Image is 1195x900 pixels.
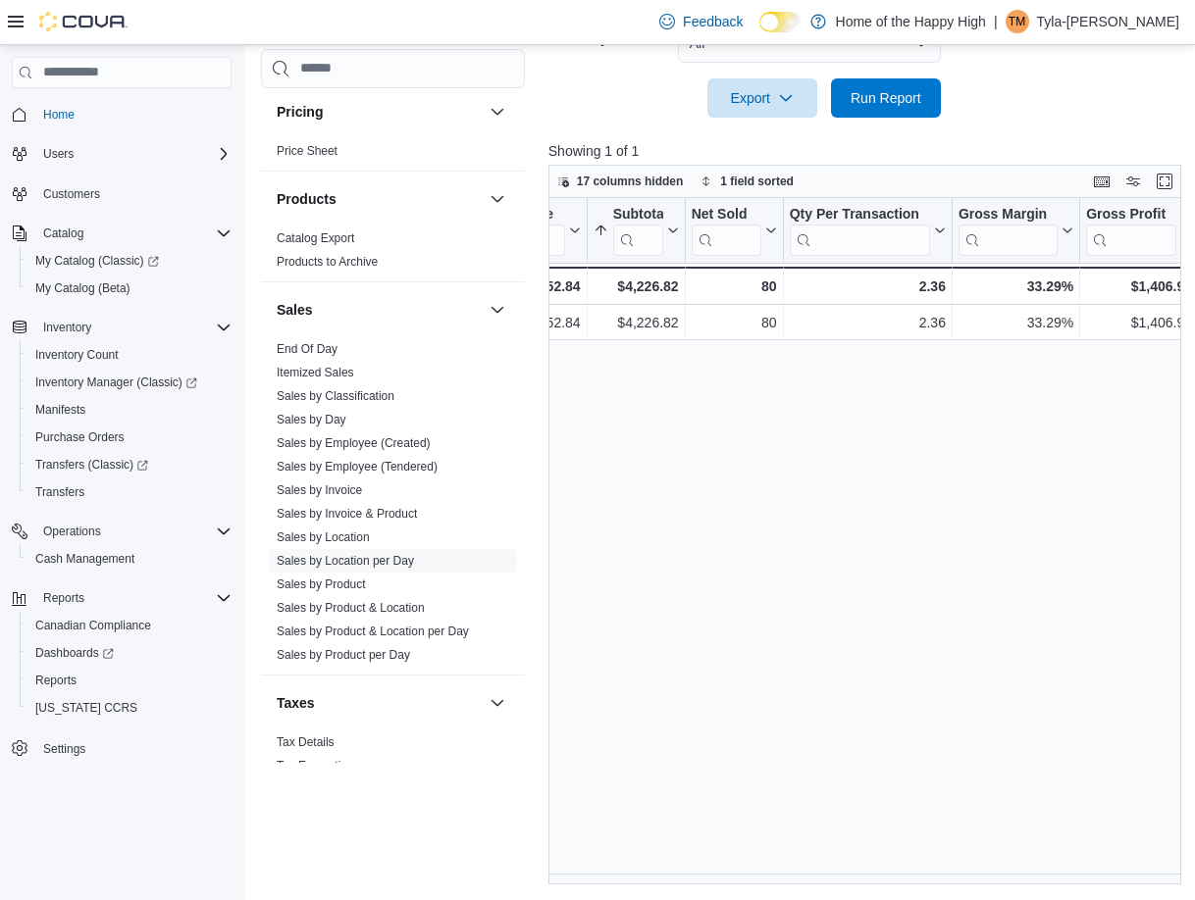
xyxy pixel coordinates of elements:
[35,586,232,610] span: Reports
[27,398,232,422] span: Manifests
[277,530,370,544] a: Sales by Location
[20,275,239,302] button: My Catalog (Beta)
[35,618,151,633] span: Canadian Compliance
[27,371,205,394] a: Inventory Manager (Classic)
[35,316,232,339] span: Inventory
[549,170,692,193] button: 17 columns hidden
[35,222,232,245] span: Catalog
[35,457,148,473] span: Transfers (Classic)
[27,547,142,571] a: Cash Management
[277,554,414,568] a: Sales by Location per Day
[277,459,438,475] span: Sales by Employee (Tendered)
[35,586,92,610] button: Reports
[27,276,138,300] a: My Catalog (Beta)
[277,102,482,122] button: Pricing
[277,144,338,158] a: Price Sheet
[43,741,85,757] span: Settings
[35,429,125,445] span: Purchase Orders
[35,347,119,363] span: Inventory Count
[277,553,414,569] span: Sales by Location per Day
[277,413,346,426] a: Sales by Day
[35,280,130,296] span: My Catalog (Beta)
[27,669,232,692] span: Reports
[277,436,431,450] a: Sales by Employee (Created)
[27,453,156,476] a: Transfers (Classic)
[277,342,338,356] a: End Of Day
[4,733,239,762] button: Settings
[20,396,239,424] button: Manifests
[720,174,794,189] span: 1 field sorted
[35,103,82,126] a: Home
[577,174,684,189] span: 17 columns hidden
[4,140,239,168] button: Users
[277,435,431,451] span: Sales by Employee (Created)
[27,398,93,422] a: Manifests
[43,225,83,241] span: Catalog
[27,453,232,476] span: Transfers (Classic)
[277,647,410,663] span: Sales by Product per Day
[43,320,91,335] span: Inventory
[277,735,335,749] a: Tax Details
[707,78,817,118] button: Export
[959,275,1073,298] div: 33.29%
[593,275,678,298] div: $4,226.82
[43,107,75,123] span: Home
[277,577,366,591] a: Sales by Product
[1006,10,1029,33] div: Tyla-Moon Simpson
[277,601,425,615] a: Sales by Product & Location
[277,300,313,320] h3: Sales
[1037,10,1179,33] p: Tyla-[PERSON_NAME]
[486,298,509,322] button: Sales
[486,100,509,124] button: Pricing
[261,337,525,675] div: Sales
[20,451,239,478] a: Transfers (Classic)
[35,520,232,543] span: Operations
[1086,275,1192,298] div: $1,406.95
[27,249,167,273] a: My Catalog (Classic)
[994,10,998,33] p: |
[277,102,323,122] h3: Pricing
[27,425,232,449] span: Purchase Orders
[27,641,122,665] a: Dashboards
[27,696,145,720] a: [US_STATE] CCRS
[27,249,232,273] span: My Catalog (Classic)
[277,648,410,662] a: Sales by Product per Day
[43,186,100,202] span: Customers
[35,375,197,390] span: Inventory Manager (Classic)
[35,142,81,166] button: Users
[35,102,232,126] span: Home
[27,614,159,637] a: Canadian Compliance
[277,366,354,379] a: Itemized Sales
[35,551,134,567] span: Cash Management
[789,275,945,298] div: 2.36
[277,529,370,545] span: Sales by Location
[691,275,776,298] div: 80
[277,483,362,497] a: Sales by Invoice
[35,316,99,339] button: Inventory
[277,759,360,773] a: Tax Exemptions
[851,88,921,108] span: Run Report
[43,524,101,539] span: Operations
[277,254,378,270] span: Products to Archive
[4,220,239,247] button: Catalog
[27,696,232,720] span: Washington CCRS
[277,625,469,638] a: Sales by Product & Location per Day
[548,141,1188,161] p: Showing 1 of 1
[35,484,84,500] span: Transfers
[20,424,239,451] button: Purchase Orders
[12,92,232,814] nav: Complex example
[719,78,805,118] span: Export
[43,590,84,606] span: Reports
[27,614,232,637] span: Canadian Compliance
[4,518,239,545] button: Operations
[27,371,232,394] span: Inventory Manager (Classic)
[4,584,239,612] button: Reports
[20,341,239,369] button: Inventory Count
[277,143,338,159] span: Price Sheet
[35,253,159,269] span: My Catalog (Classic)
[20,247,239,275] a: My Catalog (Classic)
[277,230,354,246] span: Catalog Export
[27,276,232,300] span: My Catalog (Beta)
[1090,170,1114,193] button: Keyboard shortcuts
[486,187,509,211] button: Products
